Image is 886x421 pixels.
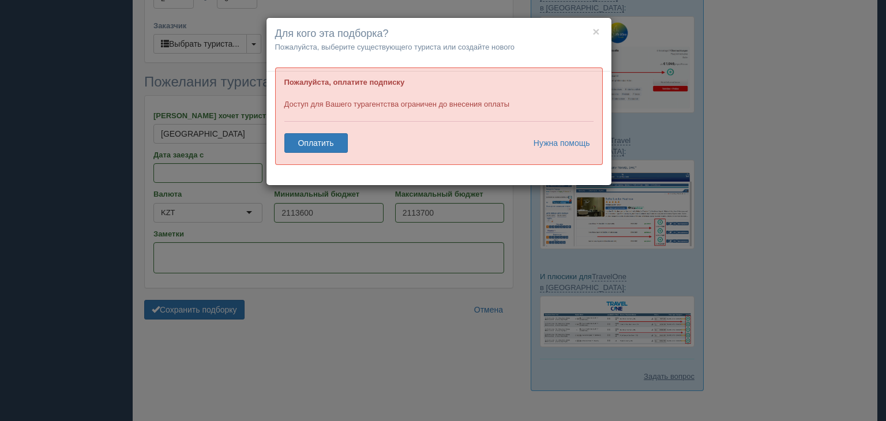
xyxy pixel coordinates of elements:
button: × [592,25,599,37]
div: Доступ для Вашего турагентства ограничен до внесения оплаты [275,67,603,165]
a: Нужна помощь [526,133,591,153]
h4: Для кого эта подборка? [275,27,603,42]
b: Пожалуйста, оплатите подписку [284,78,405,87]
a: Оплатить [284,133,348,153]
p: Пожалуйста, выберите существующего туриста или создайте нового [275,42,603,52]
